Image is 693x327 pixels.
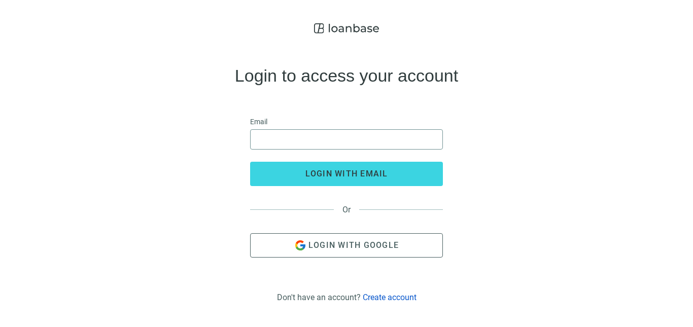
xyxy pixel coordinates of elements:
[250,116,267,127] span: Email
[277,293,417,302] div: Don't have an account?
[250,162,443,186] button: login with email
[334,205,359,214] span: Or
[250,233,443,258] button: Login with Google
[305,169,388,178] span: login with email
[363,293,417,302] a: Create account
[308,240,399,250] span: Login with Google
[235,67,458,84] h4: Login to access your account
